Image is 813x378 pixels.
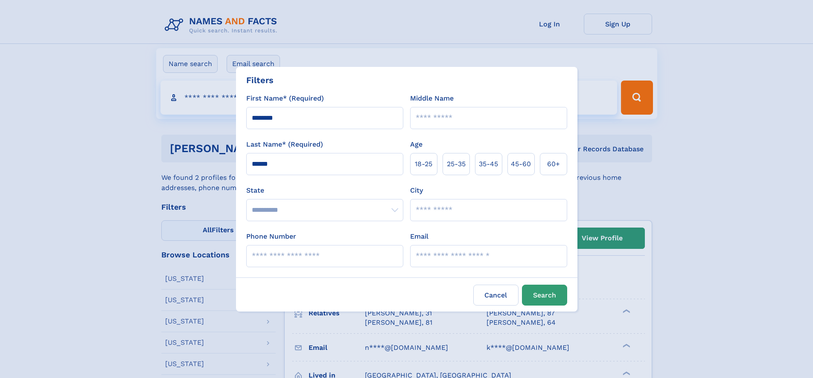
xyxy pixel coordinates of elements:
span: 25‑35 [447,159,466,169]
label: Middle Name [410,93,454,104]
label: Cancel [473,285,519,306]
span: 60+ [547,159,560,169]
label: State [246,185,403,196]
label: Age [410,139,423,150]
label: First Name* (Required) [246,93,324,104]
div: Filters [246,74,274,87]
label: Phone Number [246,231,296,242]
button: Search [522,285,567,306]
span: 35‑45 [479,159,498,169]
span: 18‑25 [415,159,432,169]
span: 45‑60 [511,159,531,169]
label: Last Name* (Required) [246,139,323,150]
label: City [410,185,423,196]
label: Email [410,231,428,242]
